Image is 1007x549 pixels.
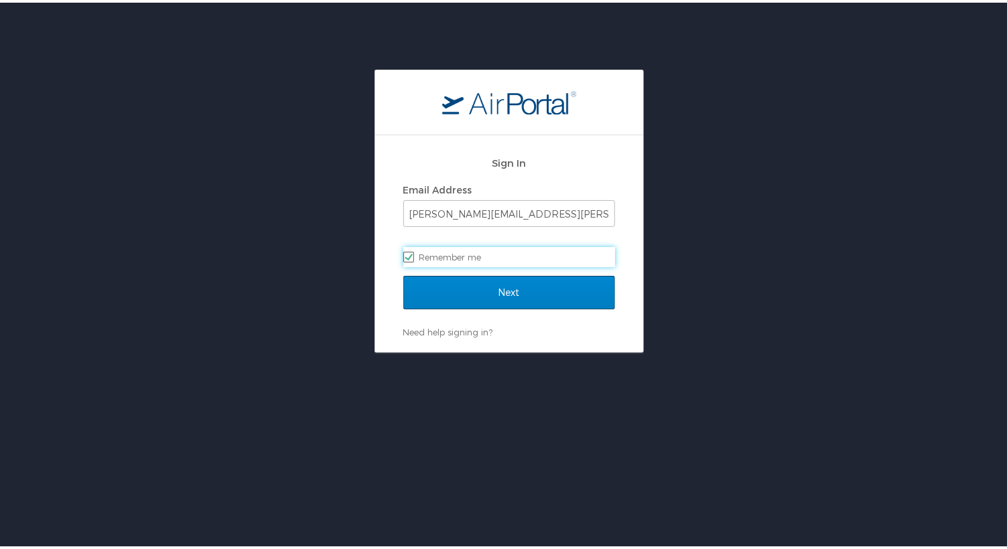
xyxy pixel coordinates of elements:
[403,153,615,168] h2: Sign In
[403,181,472,193] label: Email Address
[403,244,615,264] label: Remember me
[442,88,576,112] img: logo
[403,273,615,307] input: Next
[403,324,493,335] a: Need help signing in?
